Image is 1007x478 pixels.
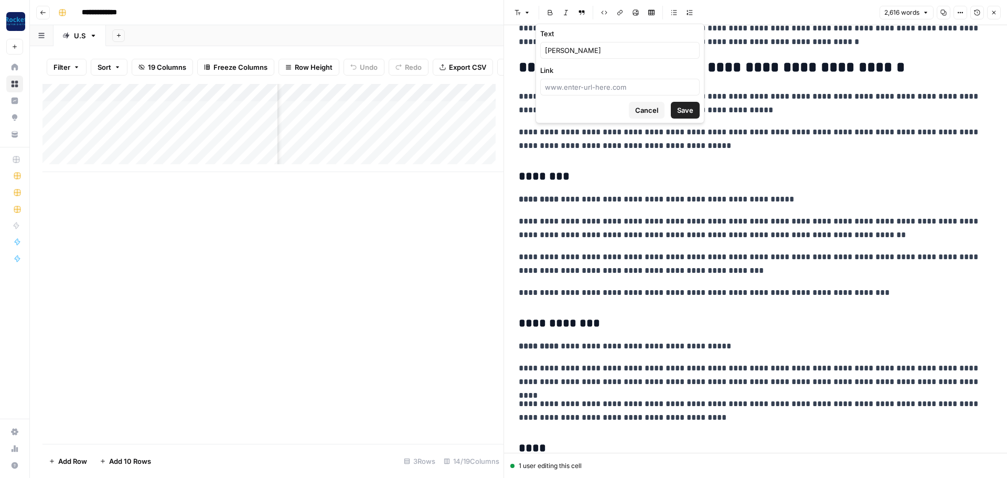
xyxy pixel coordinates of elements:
[213,62,267,72] span: Freeze Columns
[6,423,23,440] a: Settings
[6,8,23,35] button: Workspace: Rocket Pilots
[53,62,70,72] span: Filter
[91,59,127,76] button: Sort
[6,126,23,143] a: Your Data
[440,453,504,470] div: 14/19 Columns
[671,102,700,119] button: Save
[6,457,23,474] button: Help + Support
[132,59,193,76] button: 19 Columns
[6,440,23,457] a: Usage
[6,76,23,92] a: Browse
[58,456,87,466] span: Add Row
[344,59,384,76] button: Undo
[510,461,1001,471] div: 1 user editing this cell
[540,28,700,39] label: Text
[629,102,665,119] button: Cancel
[148,62,186,72] span: 19 Columns
[360,62,378,72] span: Undo
[6,109,23,126] a: Opportunities
[405,62,422,72] span: Redo
[545,82,695,92] input: www.enter-url-here.com
[109,456,151,466] span: Add 10 Rows
[47,59,87,76] button: Filter
[53,25,106,46] a: U.S
[880,6,934,19] button: 2,616 words
[74,30,85,41] div: U.S
[540,65,700,76] label: Link
[295,62,333,72] span: Row Height
[545,45,695,56] input: Type placeholder
[6,92,23,109] a: Insights
[389,59,428,76] button: Redo
[98,62,111,72] span: Sort
[400,453,440,470] div: 3 Rows
[635,105,658,115] span: Cancel
[278,59,339,76] button: Row Height
[884,8,919,17] span: 2,616 words
[42,453,93,470] button: Add Row
[93,453,157,470] button: Add 10 Rows
[677,105,693,115] span: Save
[197,59,274,76] button: Freeze Columns
[6,59,23,76] a: Home
[433,59,493,76] button: Export CSV
[6,12,25,31] img: Rocket Pilots Logo
[449,62,486,72] span: Export CSV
